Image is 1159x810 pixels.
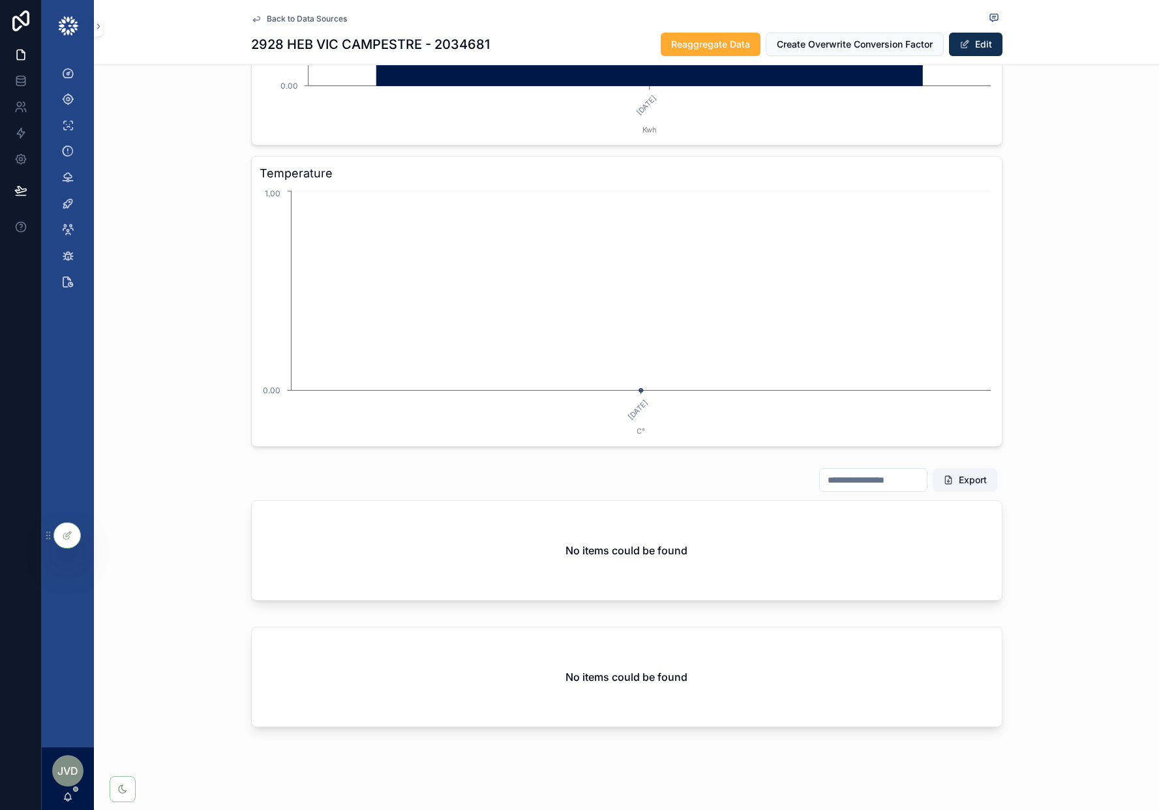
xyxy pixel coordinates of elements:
[949,33,1002,56] button: Edit
[260,164,994,183] h3: Temperature
[251,14,347,24] a: Back to Data Sources
[565,543,687,558] h2: No items could be found
[251,35,490,53] h1: 2928 HEB VIC CAMPESTRE - 2034681
[42,52,94,310] div: scrollable content
[766,33,944,56] button: Create Overwrite Conversion Factor
[671,38,750,51] span: Reaggregate Data
[661,33,760,56] button: Reaggregate Data
[267,14,347,24] span: Back to Data Sources
[263,385,280,395] tspan: 0.00
[637,427,645,436] tspan: C°
[626,398,650,421] text: [DATE]
[642,125,656,134] tspan: Kwh
[933,468,997,492] button: Export
[57,763,78,779] span: JVd
[635,93,658,117] text: [DATE]
[260,188,994,438] div: chart
[280,81,297,91] tspan: 0.00
[57,16,79,37] img: App logo
[565,669,687,685] h2: No items could be found
[777,38,933,51] span: Create Overwrite Conversion Factor
[265,188,280,198] tspan: 1.00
